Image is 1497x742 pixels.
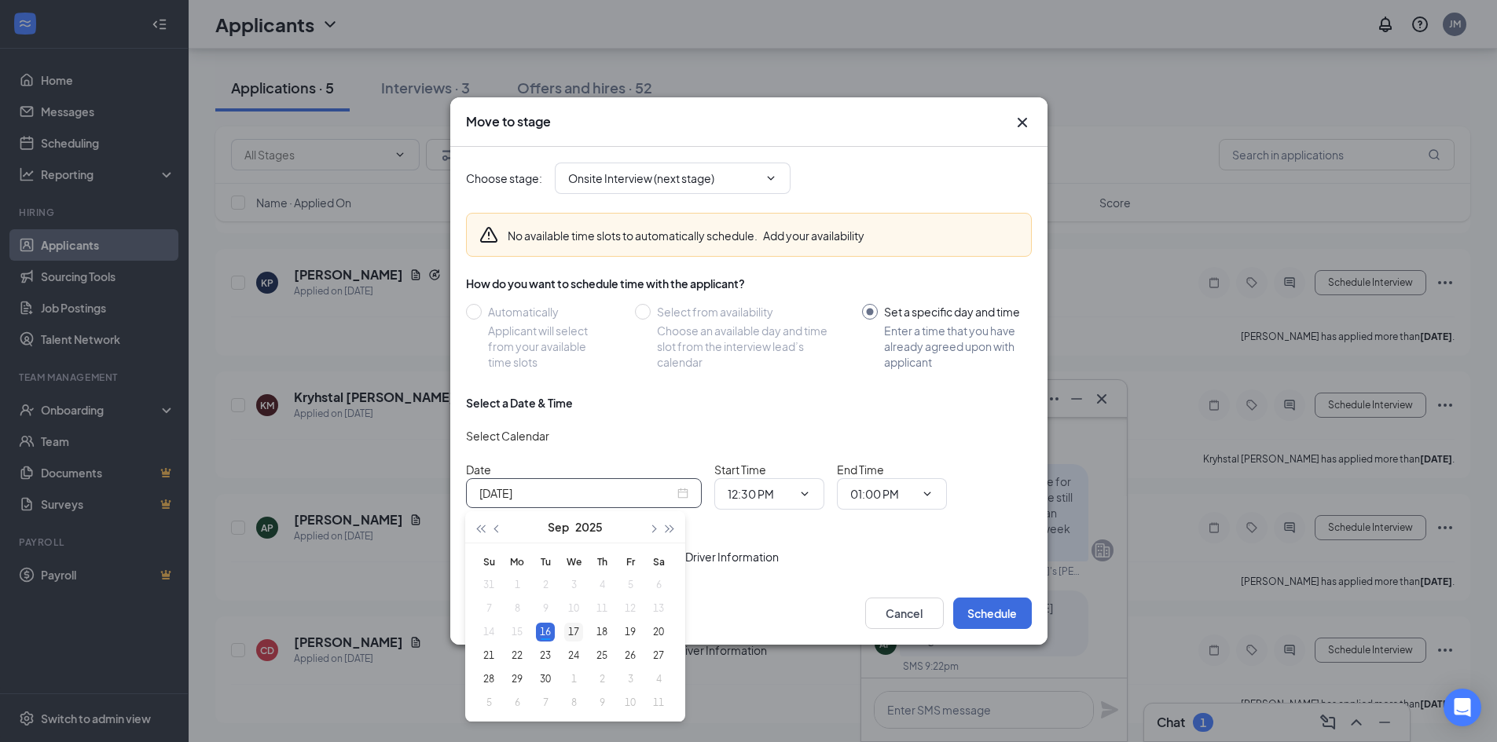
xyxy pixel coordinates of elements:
div: 21 [479,646,498,665]
div: 9 [593,693,611,712]
td: 2025-09-24 [560,644,588,667]
th: Fr [616,550,644,573]
td: 2025-09-26 [616,644,644,667]
button: Schedule [953,598,1032,629]
td: 2025-09-30 [531,667,560,691]
div: 30 [536,670,555,689]
div: 20 [649,623,668,641]
div: 25 [593,646,611,665]
div: 1 [564,670,583,689]
th: Mo [503,550,531,573]
td: 2025-09-22 [503,644,531,667]
td: 2025-09-18 [588,620,616,644]
input: Sep 16, 2025 [479,484,674,502]
th: Th [588,550,616,573]
div: 6 [508,693,527,712]
td: 2025-10-04 [644,667,673,691]
div: 24 [564,646,583,665]
th: We [560,550,588,573]
div: No available time slots to automatically schedule. [508,228,864,243]
div: How do you want to schedule time with the applicant? [466,276,1032,291]
svg: Cross [1013,113,1032,132]
button: Close [1013,113,1032,132]
td: 2025-10-02 [588,667,616,691]
td: 2025-09-25 [588,644,616,667]
div: 3 [621,670,640,689]
th: Su [475,550,503,573]
div: 27 [649,646,668,665]
td: 2025-09-28 [475,667,503,691]
td: 2025-09-16 [531,620,560,644]
td: 2025-10-08 [560,691,588,715]
td: 2025-09-19 [616,620,644,644]
input: End time [850,485,915,503]
div: 10 [621,693,640,712]
h3: Move to stage [466,113,551,130]
svg: ChevronDown [921,488,934,500]
input: Start time [728,485,792,503]
span: Start Time [714,462,766,477]
div: 18 [593,623,611,641]
div: 2 [593,670,611,689]
div: 22 [508,646,527,665]
div: 8 [564,693,583,712]
div: 16 [536,623,555,641]
td: 2025-10-06 [503,691,531,715]
svg: ChevronDown [798,488,811,500]
td: 2025-09-29 [503,667,531,691]
div: 23 [536,646,555,665]
div: 11 [649,693,668,712]
div: 26 [621,646,640,665]
td: 2025-09-20 [644,620,673,644]
div: 17 [564,623,583,641]
td: 2025-10-09 [588,691,616,715]
td: 2025-10-10 [616,691,644,715]
button: Sep [548,511,569,543]
span: Date [466,462,491,477]
div: Open Intercom Messenger [1444,689,1481,726]
div: Select a Date & Time [466,395,573,411]
div: 4 [649,670,668,689]
td: 2025-10-11 [644,691,673,715]
div: 19 [621,623,640,641]
td: 2025-10-01 [560,667,588,691]
svg: Warning [479,225,498,244]
div: 29 [508,670,527,689]
button: 2025 [575,511,603,543]
span: Select Calendar [466,429,549,443]
span: End Time [837,462,884,477]
div: 5 [479,693,498,712]
td: 2025-09-21 [475,644,503,667]
span: Choose stage : [466,170,542,187]
svg: ChevronDown [765,172,777,185]
div: 7 [536,693,555,712]
th: Tu [531,550,560,573]
td: 2025-10-03 [616,667,644,691]
th: Sa [644,550,673,573]
button: Cancel [865,598,944,629]
td: 2025-09-27 [644,644,673,667]
button: Add your availability [763,228,864,243]
td: 2025-09-17 [560,620,588,644]
td: 2025-10-07 [531,691,560,715]
div: 28 [479,670,498,689]
td: 2025-10-05 [475,691,503,715]
td: 2025-09-23 [531,644,560,667]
